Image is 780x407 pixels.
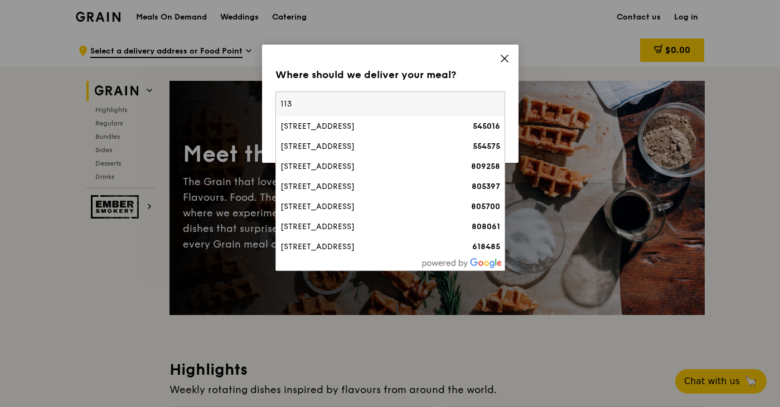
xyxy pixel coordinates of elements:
strong: 808061 [472,222,500,231]
strong: 809258 [471,162,500,171]
div: Where should we deliver your meal? [275,67,505,83]
strong: 805397 [472,182,500,191]
div: [STREET_ADDRESS] [280,161,445,172]
div: [STREET_ADDRESS] [280,201,445,212]
div: [STREET_ADDRESS] [280,121,445,132]
strong: 805700 [471,202,500,211]
div: [STREET_ADDRESS] [280,181,445,192]
div: [STREET_ADDRESS] [280,221,445,232]
img: powered-by-google.60e8a832.png [422,258,502,268]
strong: 618485 [472,242,500,251]
div: [STREET_ADDRESS] [280,241,445,253]
strong: 554575 [473,142,500,151]
strong: 545016 [473,122,500,131]
div: [STREET_ADDRESS] [280,141,445,152]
